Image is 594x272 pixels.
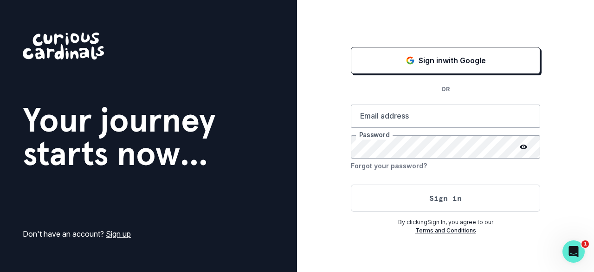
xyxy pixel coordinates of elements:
button: Sign in [351,185,540,212]
iframe: Intercom live chat [562,240,585,263]
p: Sign in with Google [419,55,486,66]
p: Don't have an account? [23,228,131,239]
a: Terms and Conditions [415,227,476,234]
a: Sign up [106,229,131,239]
h1: Your journey starts now... [23,103,216,170]
p: By clicking Sign In , you agree to our [351,218,540,226]
p: OR [436,85,455,93]
img: Curious Cardinals Logo [23,33,104,60]
span: 1 [581,240,589,248]
button: Forgot your password? [351,159,427,173]
button: Sign in with Google (GSuite) [351,47,540,74]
